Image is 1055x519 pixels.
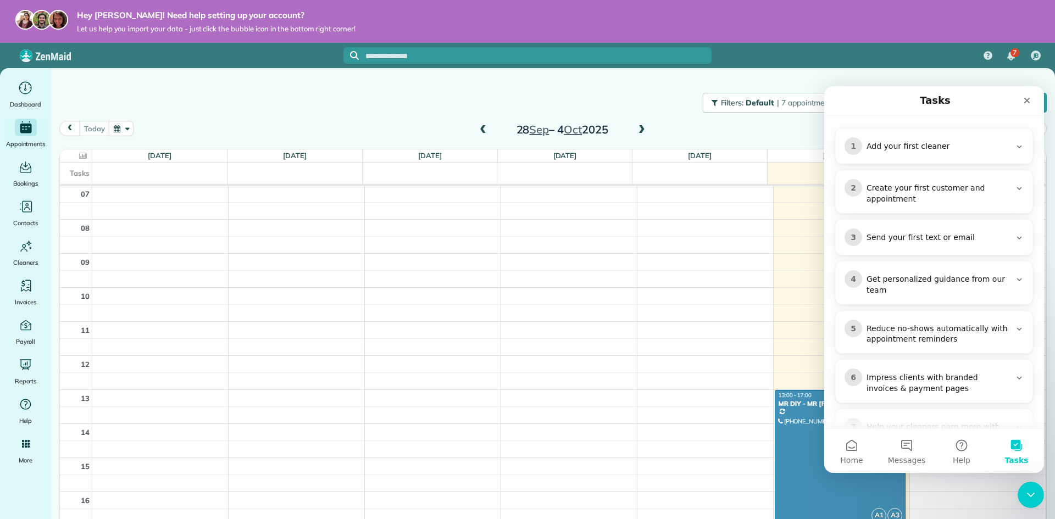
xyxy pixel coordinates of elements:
a: Invoices [4,277,47,308]
span: Cleaners [13,257,38,268]
span: Tasks [70,169,90,177]
span: 08 [81,224,90,232]
a: Appointments [4,119,47,149]
svg: Focus search [350,51,359,60]
span: 16 [81,496,90,505]
button: prev [59,121,80,136]
a: [DATE] [283,151,307,160]
a: Payroll [4,316,47,347]
span: 07 [81,189,90,198]
a: Help [4,395,47,426]
a: Filters: Default | 7 appointments hidden [697,93,878,113]
span: 15 [81,462,90,471]
span: 13 [81,394,90,403]
span: 14 [81,428,90,437]
span: Let us help you import your data - just click the bubble icon in the bottom right corner! [77,24,356,34]
span: Contacts [13,217,38,228]
img: jorge-587dff0eeaa6aab1f244e6dc62b8924c3b6ad411094392a53c71c6c4a576187d.jpg [32,10,52,30]
span: Reports [15,376,37,387]
nav: Main [975,43,1055,68]
span: Dashboard [10,99,41,110]
span: JB [1033,52,1039,60]
span: 13:00 - 17:00 [779,392,812,399]
span: Help [19,415,32,426]
span: Appointments [6,138,46,149]
strong: Hey [PERSON_NAME]! Need help setting up your account? [77,10,356,21]
img: maria-72a9807cf96188c08ef61303f053569d2e2a8a1cde33d635c8a3ac13582a053d.jpg [15,10,35,30]
a: Cleaners [4,237,47,268]
span: 7 [1013,48,1017,57]
span: Default [746,98,775,108]
a: [DATE] [553,151,577,160]
span: Sep [529,122,549,136]
a: Contacts [4,198,47,228]
div: 7 unread notifications [1000,44,1023,68]
span: Filters: [721,98,744,108]
div: MR DIY - MR [PERSON_NAME] [778,400,903,408]
span: | 7 appointments hidden [777,98,862,108]
span: Bookings [13,178,38,189]
iframe: Intercom live chat [824,86,1044,473]
a: Bookings [4,158,47,189]
a: [DATE] [823,151,847,160]
img: michelle-19f622bdf1676172e81f8f8fba1fb50e276960ebfe0243fe18214015130c80e4.jpg [48,10,68,30]
a: [DATE] [418,151,442,160]
button: Filters: Default | 7 appointments hidden [703,93,878,113]
iframe: Intercom live chat [1018,482,1044,508]
button: Focus search [343,51,359,60]
a: Dashboard [4,79,47,110]
span: 09 [81,258,90,266]
span: More [19,455,32,466]
a: Reports [4,356,47,387]
span: 12 [81,360,90,369]
span: Payroll [16,336,36,347]
a: [DATE] [688,151,712,160]
h2: 28 – 4 2025 [493,124,631,136]
a: [DATE] [148,151,171,160]
span: 11 [81,326,90,334]
span: 10 [81,292,90,300]
span: Invoices [15,297,37,308]
button: Today [79,121,109,136]
span: Oct [564,122,582,136]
